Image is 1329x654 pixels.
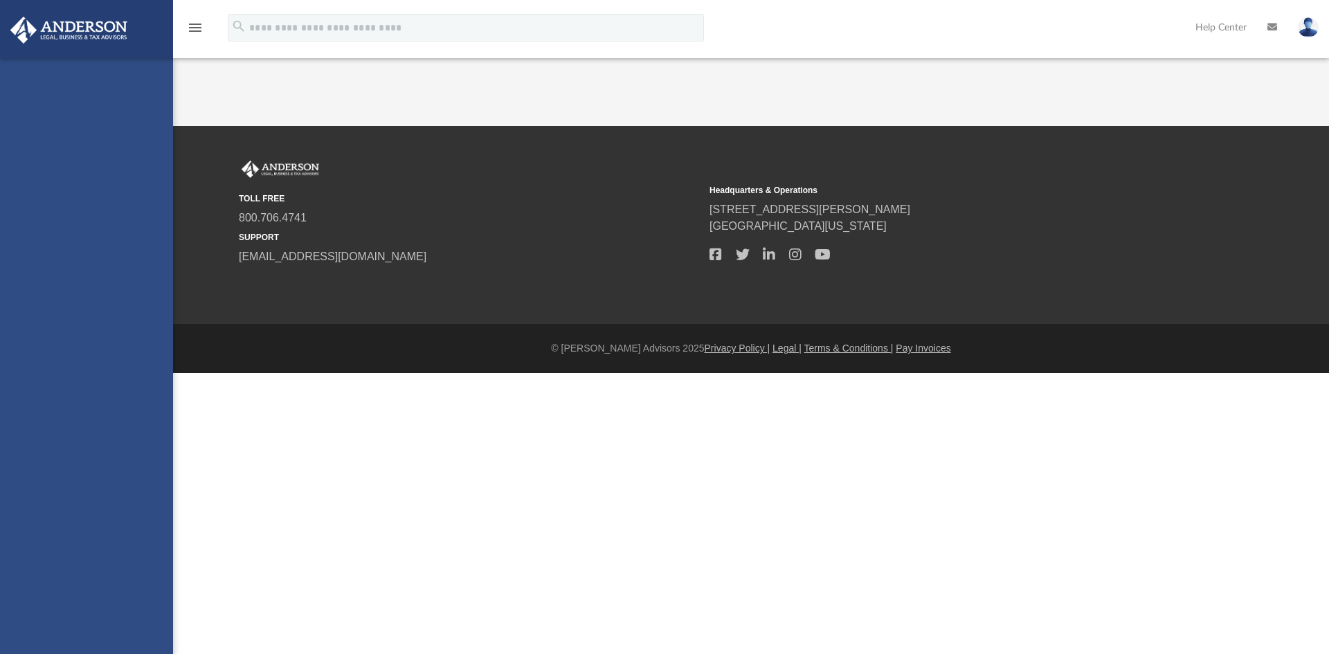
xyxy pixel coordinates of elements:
a: menu [187,26,204,36]
img: User Pic [1298,17,1319,37]
a: Terms & Conditions | [804,343,894,354]
div: © [PERSON_NAME] Advisors 2025 [173,341,1329,356]
i: search [231,19,246,34]
a: [GEOGRAPHIC_DATA][US_STATE] [709,220,887,232]
small: SUPPORT [239,231,700,244]
a: Pay Invoices [896,343,950,354]
a: Privacy Policy | [705,343,770,354]
a: 800.706.4741 [239,212,307,224]
a: [EMAIL_ADDRESS][DOMAIN_NAME] [239,251,426,262]
small: TOLL FREE [239,192,700,205]
img: Anderson Advisors Platinum Portal [239,161,322,179]
img: Anderson Advisors Platinum Portal [6,17,132,44]
small: Headquarters & Operations [709,184,1170,197]
a: [STREET_ADDRESS][PERSON_NAME] [709,203,910,215]
i: menu [187,19,204,36]
a: Legal | [772,343,802,354]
